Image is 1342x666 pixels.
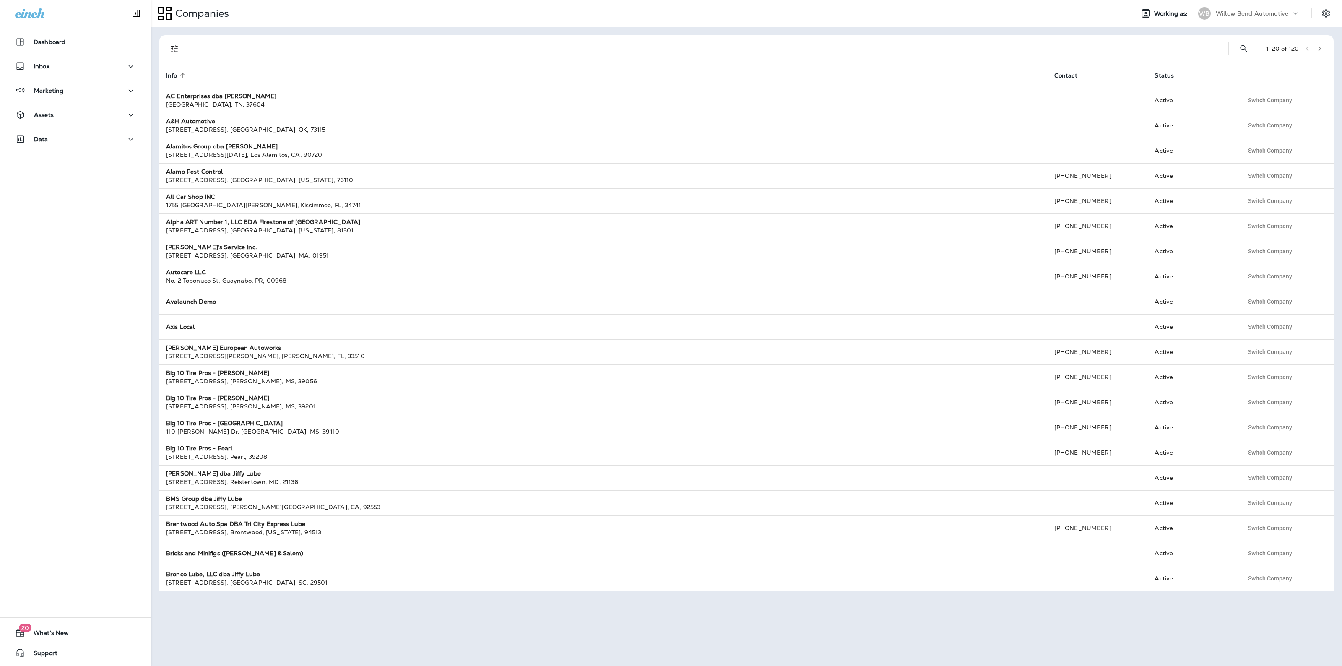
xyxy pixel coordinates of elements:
[1248,223,1292,229] span: Switch Company
[166,352,1041,360] div: [STREET_ADDRESS][PERSON_NAME] , [PERSON_NAME] , FL , 33510
[1248,349,1292,355] span: Switch Company
[1148,163,1237,188] td: Active
[1155,72,1174,79] span: Status
[1148,264,1237,289] td: Active
[1248,550,1292,556] span: Switch Company
[1243,245,1297,258] button: Switch Company
[1248,299,1292,304] span: Switch Company
[1148,314,1237,339] td: Active
[1248,500,1292,506] span: Switch Company
[166,243,257,251] strong: [PERSON_NAME]’s Service Inc.
[1243,195,1297,207] button: Switch Company
[1243,144,1297,157] button: Switch Company
[166,218,360,226] strong: Alpha ART Number 1, LLC BDA Firestone of [GEOGRAPHIC_DATA]
[166,176,1041,184] div: [STREET_ADDRESS] , [GEOGRAPHIC_DATA] , [US_STATE] , 76110
[166,72,177,79] span: Info
[1048,440,1148,465] td: [PHONE_NUMBER]
[1148,88,1237,113] td: Active
[1048,264,1148,289] td: [PHONE_NUMBER]
[1048,415,1148,440] td: [PHONE_NUMBER]
[166,125,1041,134] div: [STREET_ADDRESS] , [GEOGRAPHIC_DATA] , OK , 73115
[166,298,216,305] strong: Avalaunch Demo
[166,226,1041,234] div: [STREET_ADDRESS] , [GEOGRAPHIC_DATA] , [US_STATE] , 81301
[1248,575,1292,581] span: Switch Company
[1243,371,1297,383] button: Switch Company
[1155,72,1185,79] span: Status
[1048,163,1148,188] td: [PHONE_NUMBER]
[1148,138,1237,163] td: Active
[172,7,229,20] p: Companies
[166,72,188,79] span: Info
[1319,6,1334,21] button: Settings
[1198,7,1211,20] div: WB
[166,528,1041,536] div: [STREET_ADDRESS] , Brentwood , [US_STATE] , 94513
[8,107,143,123] button: Assets
[166,251,1041,260] div: [STREET_ADDRESS] , [GEOGRAPHIC_DATA] , MA , 01951
[1048,339,1148,364] td: [PHONE_NUMBER]
[166,92,276,100] strong: AC Enterprises dba [PERSON_NAME]
[34,63,49,70] p: Inbox
[8,624,143,641] button: 20What's New
[1054,72,1077,79] span: Contact
[1148,239,1237,264] td: Active
[1148,515,1237,541] td: Active
[166,323,195,330] strong: Axis Local
[19,624,31,632] span: 20
[1048,239,1148,264] td: [PHONE_NUMBER]
[1148,113,1237,138] td: Active
[1048,364,1148,390] td: [PHONE_NUMBER]
[1048,390,1148,415] td: [PHONE_NUMBER]
[166,419,283,427] strong: Big 10 Tire Pros - [GEOGRAPHIC_DATA]
[1248,374,1292,380] span: Switch Company
[166,520,305,528] strong: Brentwood Auto Spa DBA Tri City Express Lube
[1243,270,1297,283] button: Switch Company
[1248,273,1292,279] span: Switch Company
[1243,396,1297,408] button: Switch Company
[1148,415,1237,440] td: Active
[166,453,1041,461] div: [STREET_ADDRESS] , Pearl , 39208
[1148,364,1237,390] td: Active
[1266,45,1299,52] div: 1 - 20 of 120
[1148,188,1237,213] td: Active
[1243,295,1297,308] button: Switch Company
[1243,446,1297,459] button: Switch Company
[166,40,183,57] button: Filters
[166,402,1041,411] div: [STREET_ADDRESS] , [PERSON_NAME] , MS , 39201
[1243,346,1297,358] button: Switch Company
[1248,248,1292,254] span: Switch Company
[1148,339,1237,364] td: Active
[166,470,261,477] strong: [PERSON_NAME] dba Jiffy Lube
[1248,122,1292,128] span: Switch Company
[166,151,1041,159] div: [STREET_ADDRESS][DATE] , Los Alamitos , CA , 90720
[166,377,1041,385] div: [STREET_ADDRESS] , [PERSON_NAME] , MS , 39056
[166,427,1041,436] div: 110 [PERSON_NAME] Dr , [GEOGRAPHIC_DATA] , MS , 39110
[1248,97,1292,103] span: Switch Company
[1243,220,1297,232] button: Switch Company
[1243,320,1297,333] button: Switch Company
[166,344,281,351] strong: [PERSON_NAME] European Autoworks
[34,39,65,45] p: Dashboard
[1154,10,1190,17] span: Working as:
[1235,40,1252,57] button: Search Companies
[1248,173,1292,179] span: Switch Company
[1243,169,1297,182] button: Switch Company
[1148,213,1237,239] td: Active
[8,645,143,661] button: Support
[8,82,143,99] button: Marketing
[1243,497,1297,509] button: Switch Company
[1148,465,1237,490] td: Active
[1048,188,1148,213] td: [PHONE_NUMBER]
[166,276,1041,285] div: No. 2 Tobonuco St , Guaynabo , PR , 00968
[1248,424,1292,430] span: Switch Company
[125,5,148,22] button: Collapse Sidebar
[166,570,260,578] strong: Bronco Lube, LLC dba Jiffy Lube
[166,143,278,150] strong: Alamitos Group dba [PERSON_NAME]
[1148,490,1237,515] td: Active
[166,394,269,402] strong: Big 10 Tire Pros - [PERSON_NAME]
[166,478,1041,486] div: [STREET_ADDRESS] , Reistertown , MD , 21136
[34,136,48,143] p: Data
[1148,289,1237,314] td: Active
[1248,148,1292,153] span: Switch Company
[25,630,69,640] span: What's New
[166,549,303,557] strong: Bricks and Minifigs ([PERSON_NAME] & Salem)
